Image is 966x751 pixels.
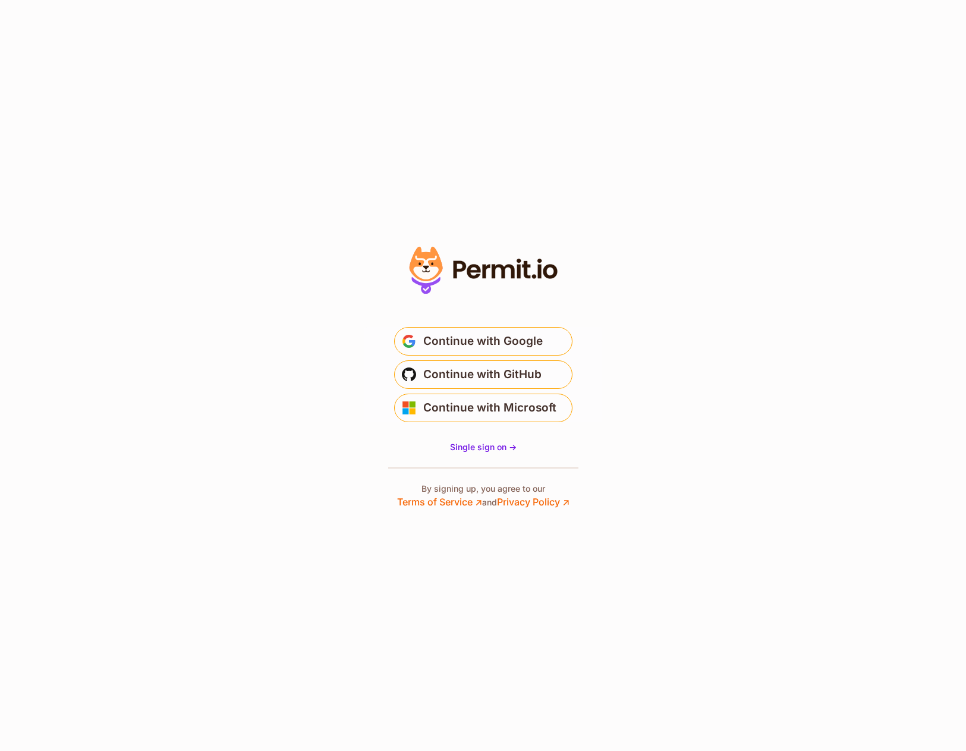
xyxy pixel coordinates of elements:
[397,496,482,508] a: Terms of Service ↗
[450,442,517,452] span: Single sign on ->
[394,360,572,389] button: Continue with GitHub
[394,394,572,422] button: Continue with Microsoft
[394,327,572,356] button: Continue with Google
[423,365,542,384] span: Continue with GitHub
[497,496,569,508] a: Privacy Policy ↗
[423,398,556,417] span: Continue with Microsoft
[397,483,569,509] p: By signing up, you agree to our and
[423,332,543,351] span: Continue with Google
[450,441,517,453] a: Single sign on ->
